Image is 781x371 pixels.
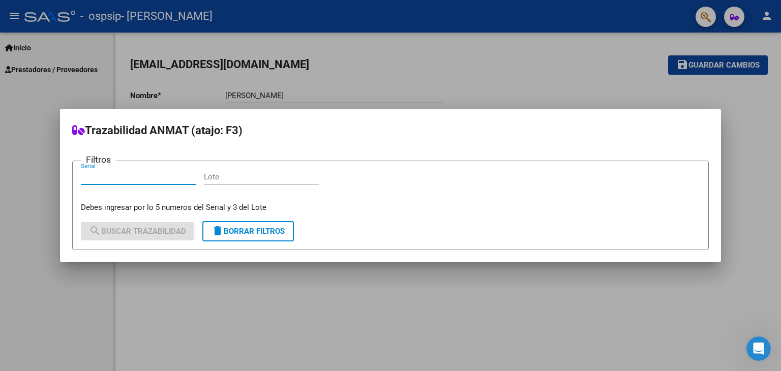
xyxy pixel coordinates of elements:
[746,336,771,361] iframe: Intercom live chat
[212,227,285,236] span: Borrar Filtros
[72,121,709,140] h2: Trazabilidad ANMAT (atajo: F3)
[81,153,116,166] h3: Filtros
[202,221,294,241] button: Borrar Filtros
[81,222,194,240] button: Buscar Trazabilidad
[89,227,186,236] span: Buscar Trazabilidad
[89,225,101,237] mat-icon: search
[212,225,224,237] mat-icon: delete
[81,202,700,213] p: Debes ingresar por lo 5 numeros del Serial y 3 del Lote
